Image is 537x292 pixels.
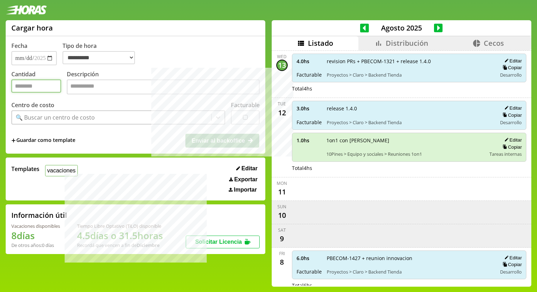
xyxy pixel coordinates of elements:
[500,72,522,78] span: Desarrollo
[242,165,257,172] span: Editar
[292,282,527,289] div: Total 6 hs
[276,107,288,118] div: 12
[63,42,141,65] label: Tipo de hora
[234,176,257,183] span: Exportar
[195,239,242,245] span: Solicitar Licencia
[502,137,522,143] button: Editar
[277,54,287,60] div: Wed
[297,71,322,78] span: Facturable
[502,255,522,261] button: Editar
[11,229,60,242] h1: 8 días
[279,250,285,257] div: Fri
[327,58,492,65] span: revision PRs + PBECOM-1321 + release 1.4.0
[369,23,434,33] span: Agosto 2025
[11,223,60,229] div: Vacaciones disponibles
[16,114,95,121] div: 🔍 Buscar un centro de costo
[11,210,67,220] h2: Información útil
[11,101,54,109] label: Centro de costo
[11,137,75,144] span: +Guardar como template
[276,186,288,198] div: 11
[276,210,288,221] div: 10
[484,38,504,48] span: Cecos
[278,101,286,107] div: Tue
[11,70,67,96] label: Cantidad
[297,137,321,144] span: 1.0 hs
[234,165,260,172] button: Editar
[137,242,159,248] b: Diciembre
[186,236,260,248] button: Solicitar Licencia
[327,255,492,261] span: PBECOM-1427 + reunion innovacion
[11,165,39,173] span: Templates
[67,70,260,96] label: Descripción
[11,137,16,144] span: +
[502,105,522,111] button: Editar
[276,233,288,244] div: 9
[272,50,531,286] div: scrollable content
[327,105,492,112] span: release 1.4.0
[502,58,522,64] button: Editar
[308,38,333,48] span: Listado
[500,269,522,275] span: Desarrollo
[277,204,286,210] div: Sun
[11,79,61,93] input: Cantidad
[227,176,260,183] button: Exportar
[6,5,47,15] img: logotipo
[327,119,492,126] span: Proyectos > Claro > Backend Tienda
[500,119,522,126] span: Desarrollo
[489,151,522,157] span: Tareas internas
[63,51,135,64] select: Tipo de hora
[11,42,27,50] label: Fecha
[297,268,322,275] span: Facturable
[500,112,522,118] button: Copiar
[278,227,286,233] div: Sat
[297,255,322,261] span: 6.0 hs
[326,151,485,157] span: 10Pines > Equipo y sociales > Reuniones 1on1
[276,60,288,71] div: 13
[327,269,492,275] span: Proyectos > Claro > Backend Tienda
[500,65,522,71] button: Copiar
[292,165,527,171] div: Total 4 hs
[277,180,287,186] div: Mon
[500,144,522,150] button: Copiar
[234,187,257,193] span: Importar
[292,85,527,92] div: Total 4 hs
[327,72,492,78] span: Proyectos > Claro > Backend Tienda
[297,105,322,112] span: 3.0 hs
[326,137,485,144] span: 1on1 con [PERSON_NAME]
[500,261,522,268] button: Copiar
[67,79,260,94] textarea: Descripción
[297,58,322,65] span: 4.0 hs
[297,119,322,126] span: Facturable
[231,101,260,109] label: Facturable
[276,257,288,268] div: 8
[77,223,163,229] div: Tiempo Libre Optativo (TiLO) disponible
[45,165,78,176] button: vacaciones
[77,242,163,248] div: Recordá que vencen a fin de
[11,242,60,248] div: De otros años: 0 días
[77,229,163,242] h1: 4.5 días o 31.5 horas
[386,38,428,48] span: Distribución
[11,23,53,33] h1: Cargar hora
